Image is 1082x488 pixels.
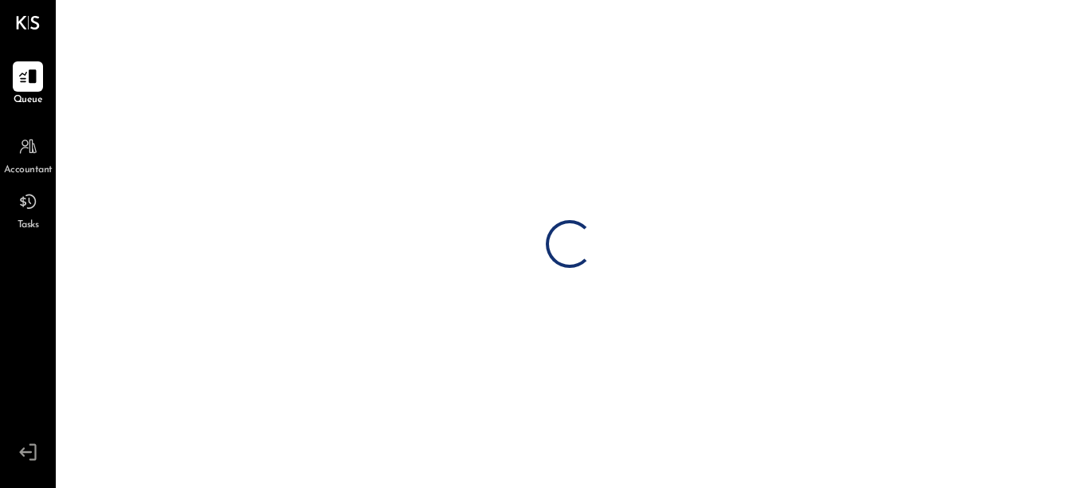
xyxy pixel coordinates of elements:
[1,61,55,108] a: Queue
[14,93,43,108] span: Queue
[1,187,55,233] a: Tasks
[18,218,39,233] span: Tasks
[4,163,53,178] span: Accountant
[1,132,55,178] a: Accountant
